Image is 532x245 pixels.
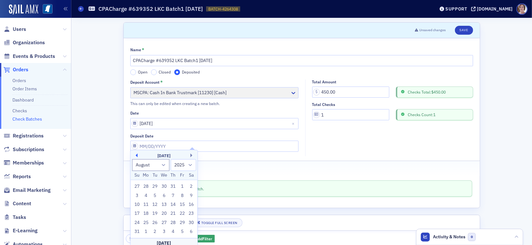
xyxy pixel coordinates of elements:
div: Choose Saturday, August 9th, 2025 [187,192,195,199]
span: 0 [468,233,476,241]
button: Next Month [191,153,194,157]
div: Choose Friday, August 15th, 2025 [178,201,186,208]
div: Choose Friday, August 8th, 2025 [178,192,186,199]
div: Choose Thursday, August 14th, 2025 [169,201,177,208]
span: Users [13,26,26,33]
div: Choose Thursday, August 21st, 2025 [169,210,177,218]
div: Choose Sunday, August 17th, 2025 [133,210,141,218]
div: Choose Wednesday, July 30th, 2025 [160,183,168,190]
input: MM/DD/YYYY [130,141,298,152]
a: Registrations [4,132,44,139]
span: Email Marketing [13,187,51,194]
div: Choose Saturday, August 30th, 2025 [187,219,195,227]
span: Orders [13,66,28,73]
div: We [160,171,168,179]
div: Choose Wednesday, August 27th, 2025 [160,219,168,227]
span: Tasks [13,214,26,221]
div: Deposit Date [130,134,154,138]
div: Tu [151,171,159,179]
a: Subscriptions [4,146,44,153]
div: Choose Wednesday, August 13th, 2025 [160,201,168,208]
div: Choose Thursday, July 31st, 2025 [169,183,177,190]
abbr: This field is required [160,80,163,85]
div: Choose Wednesday, August 20th, 2025 [160,210,168,218]
img: SailAMX [9,4,38,15]
div: Date [130,111,139,115]
div: Choose Thursday, August 28th, 2025 [169,219,177,227]
div: Choose Friday, September 5th, 2025 [178,228,186,235]
button: [DOMAIN_NAME] [471,7,515,11]
a: View Homepage [38,4,53,15]
span: Unsaved changes [420,28,446,33]
div: Toggle Full Screen [201,221,237,225]
input: Closed [151,69,157,75]
div: Choose Saturday, September 6th, 2025 [187,228,195,235]
a: Events & Products [4,53,55,60]
span: Checks Count: 1 [406,112,435,117]
span: $450.00 [431,89,446,94]
span: Content [13,200,31,207]
div: Mo [142,171,150,179]
a: Checks [12,108,27,114]
input: 0.00 [312,87,389,98]
div: [DATE] [131,153,198,159]
a: Content [4,200,31,207]
span: Organizations [13,39,45,46]
div: Th [169,171,177,179]
button: Save [455,26,473,35]
div: Choose Tuesday, September 2nd, 2025 [151,228,159,235]
div: Choose Sunday, August 10th, 2025 [133,201,141,208]
div: Choose Monday, July 28th, 2025 [142,183,150,190]
button: Toggle Full Screen [192,218,242,227]
span: Subscriptions [13,146,44,153]
span: BATCH-4264308 [208,6,238,12]
span: Closed [159,69,171,74]
div: Name [130,47,141,52]
div: Choose Monday, August 18th, 2025 [142,210,150,218]
div: Choose Tuesday, August 26th, 2025 [151,219,159,227]
div: Choose Wednesday, September 3rd, 2025 [160,228,168,235]
div: Deposit Account [130,80,160,85]
div: Choose Sunday, August 24th, 2025 [133,219,141,227]
div: [DOMAIN_NAME] [477,6,513,12]
input: Search… [126,234,187,243]
div: Choose Friday, August 1st, 2025 [178,183,186,190]
div: Choose Monday, August 11th, 2025 [142,201,150,208]
div: Support [445,6,467,12]
img: SailAMX [43,4,53,14]
div: Su [133,171,141,179]
a: Orders [4,66,28,73]
div: Total Amount [312,80,337,84]
a: E-Learning [4,227,38,234]
span: Add Filter [195,236,212,241]
a: Order Items [12,86,37,92]
a: Check Batches [12,116,42,122]
span: Open [138,69,148,74]
span: Events & Products [13,53,55,60]
div: month 2025-08 [132,182,196,236]
a: Dashboard [12,97,34,103]
span: Memberships [13,159,44,166]
span: Activity & Notes [433,234,466,240]
div: Choose Tuesday, August 5th, 2025 [151,192,159,199]
div: Choose Sunday, August 31st, 2025 [133,228,141,235]
abbr: This field is required [142,47,144,53]
div: Choose Friday, August 29th, 2025 [178,219,186,227]
a: Memberships [4,159,44,166]
div: Choose Saturday, August 2nd, 2025 [187,183,195,190]
a: Email Marketing [4,187,51,194]
span: Deposited [182,69,200,74]
a: Organizations [4,39,45,46]
span: Checks Total: [406,89,446,95]
h1: CPACharge #639352 LKC Batch1 [DATE] [98,5,203,13]
span: Registrations [13,132,44,139]
div: This can only be edited when creating a new batch. [130,101,298,106]
div: Choose Monday, August 25th, 2025 [142,219,150,227]
div: Choose Saturday, August 16th, 2025 [187,201,195,208]
a: Users [4,26,26,33]
input: Open [130,69,136,75]
div: Choose Thursday, September 4th, 2025 [169,228,177,235]
div: Choose Sunday, July 27th, 2025 [133,183,141,190]
div: Choose Monday, September 1st, 2025 [142,228,150,235]
span: Reports [13,173,31,180]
